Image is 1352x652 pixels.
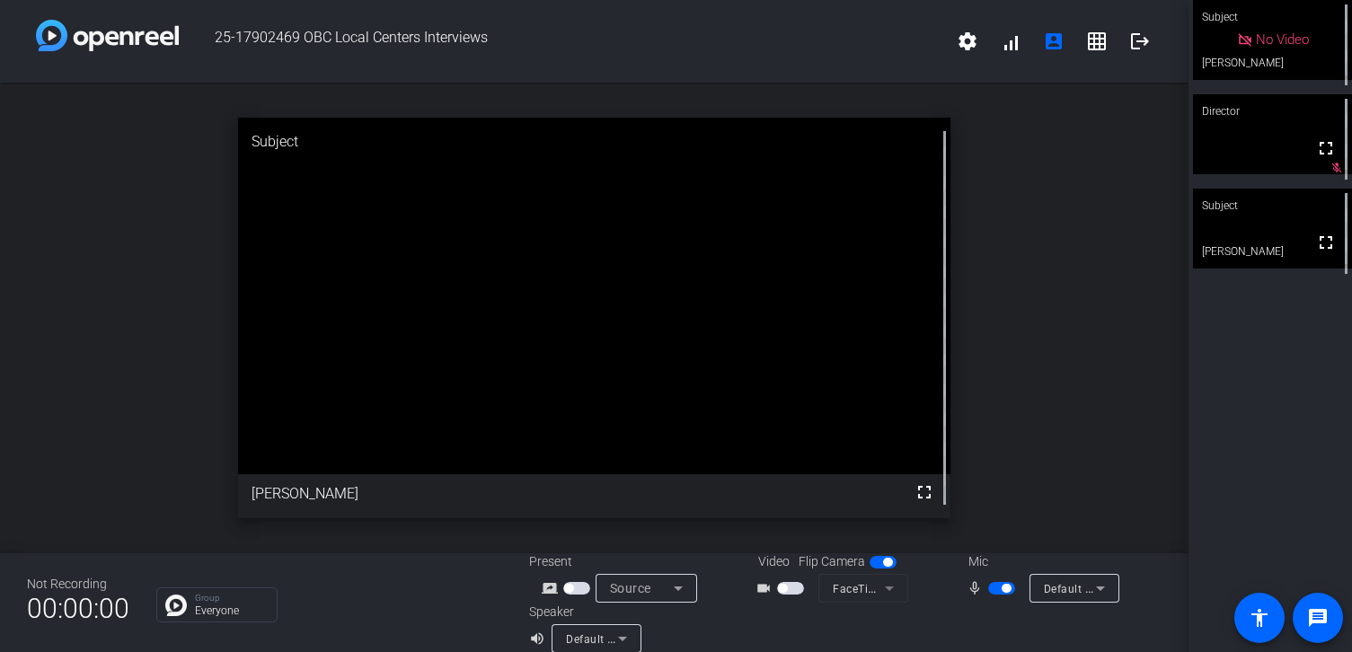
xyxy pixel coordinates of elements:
[529,603,637,621] div: Speaker
[1044,581,1275,595] span: Default - MacBook Pro Microphone (Built-in)
[1043,31,1065,52] mat-icon: account_box
[1129,31,1151,52] mat-icon: logout
[529,628,551,649] mat-icon: volume_up
[27,586,129,630] span: 00:00:00
[179,20,946,63] span: 25-17902469 OBC Local Centers Interviews
[1193,189,1352,223] div: Subject
[238,118,951,166] div: Subject
[758,552,790,571] span: Video
[1193,94,1352,128] div: Director
[610,581,651,595] span: Source
[1249,607,1270,629] mat-icon: accessibility
[957,31,978,52] mat-icon: settings
[195,605,268,616] p: Everyone
[967,577,988,599] mat-icon: mic_none
[566,631,782,646] span: Default - MacBook Pro Speakers (Built-in)
[1086,31,1108,52] mat-icon: grid_on
[36,20,179,51] img: white-gradient.svg
[914,481,935,503] mat-icon: fullscreen
[1315,232,1337,253] mat-icon: fullscreen
[165,595,187,616] img: Chat Icon
[1307,607,1329,629] mat-icon: message
[1315,137,1337,159] mat-icon: fullscreen
[1256,31,1309,48] span: No Video
[989,20,1032,63] button: signal_cellular_alt
[799,552,865,571] span: Flip Camera
[950,552,1130,571] div: Mic
[27,575,129,594] div: Not Recording
[542,577,563,599] mat-icon: screen_share_outline
[529,552,709,571] div: Present
[756,577,777,599] mat-icon: videocam_outline
[195,594,268,603] p: Group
